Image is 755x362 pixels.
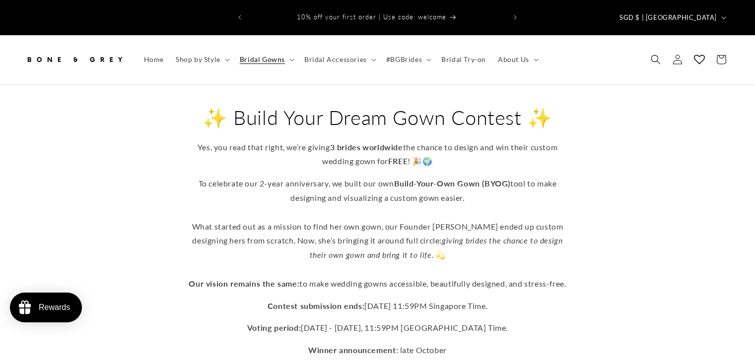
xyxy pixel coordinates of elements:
span: Bridal Gowns [240,55,285,64]
summary: Shop by Style [170,49,234,70]
button: SGD $ | [GEOGRAPHIC_DATA] [614,8,730,27]
p: To celebrate our 2-year anniversary, we built our own tool to make designing and visualizing a cu... [184,177,571,291]
em: giving brides the chance to design their own gown and bring it to life [310,236,563,259]
button: Next announcement [504,8,526,27]
strong: Contest submission ends: [268,301,364,310]
strong: Winner announcement [308,345,396,355]
span: SGD $ | [GEOGRAPHIC_DATA] [619,13,717,23]
a: Bridal Try-on [435,49,492,70]
strong: Our vision remains the same: [189,279,299,288]
strong: 3 brides [330,142,361,152]
summary: About Us [492,49,543,70]
img: Bone and Grey Bridal [25,49,124,70]
div: Rewards [39,303,70,312]
a: Home [138,49,170,70]
span: About Us [498,55,529,64]
p: [DATE] 11:59PM Singapore Time. [184,299,571,313]
p: : late October [184,343,571,358]
strong: FREE [388,156,408,166]
p: Yes, you read that right, we’re giving the chance to design and win their custom wedding gown for... [184,140,571,169]
p: [DATE] - [DATE], 11:59PM [GEOGRAPHIC_DATA] Time. [184,321,571,335]
span: Shop by Style [176,55,220,64]
summary: Bridal Gowns [234,49,298,70]
span: Home [144,55,164,64]
strong: worldwide [362,142,403,152]
h2: ✨ Build Your Dream Gown Contest ✨ [184,105,571,130]
span: Bridal Try-on [441,55,486,64]
strong: Build-Your-Own Gown (BYOG) [394,179,511,188]
strong: Voting period: [247,323,301,332]
summary: #BGBrides [380,49,435,70]
span: #BGBrides [386,55,422,64]
span: 10% off your first order | Use code: welcome [297,13,446,21]
a: Bone and Grey Bridal [21,45,128,74]
span: Bridal Accessories [304,55,367,64]
summary: Search [645,49,667,70]
button: Previous announcement [229,8,251,27]
summary: Bridal Accessories [298,49,380,70]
